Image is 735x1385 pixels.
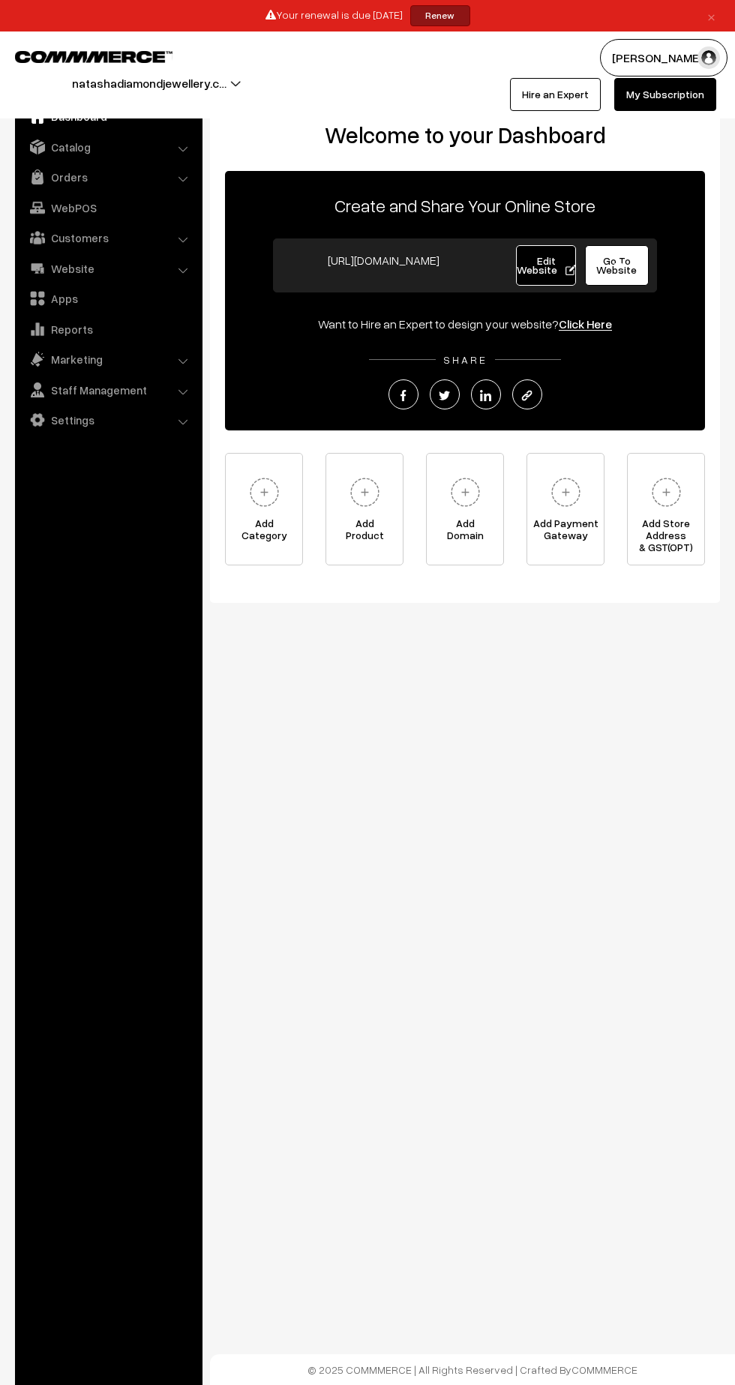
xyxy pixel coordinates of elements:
[15,46,146,64] a: COMMMERCE
[244,472,285,513] img: plus.svg
[701,7,721,25] a: ×
[646,472,687,513] img: plus.svg
[210,1354,735,1385] footer: © 2025 COMMMERCE | All Rights Reserved | Crafted By
[326,517,403,547] span: Add Product
[19,376,197,403] a: Staff Management
[19,285,197,312] a: Apps
[226,517,302,547] span: Add Category
[19,64,279,102] button: natashadiamondjewellery.c…
[571,1363,637,1376] a: COMMMERCE
[517,254,576,276] span: Edit Website
[19,255,197,282] a: Website
[19,194,197,221] a: WebPOS
[15,51,172,62] img: COMMMERCE
[585,245,649,286] a: Go To Website
[19,224,197,251] a: Customers
[344,472,385,513] img: plus.svg
[410,5,470,26] a: Renew
[19,163,197,190] a: Orders
[436,353,495,366] span: SHARE
[516,245,576,286] a: Edit Website
[5,5,730,26] div: Your renewal is due [DATE]
[225,315,705,333] div: Want to Hire an Expert to design your website?
[225,192,705,219] p: Create and Share Your Online Store
[426,453,504,565] a: AddDomain
[559,316,612,331] a: Click Here
[628,517,704,547] span: Add Store Address & GST(OPT)
[697,46,720,69] img: user
[510,78,601,111] a: Hire an Expert
[225,121,705,148] h2: Welcome to your Dashboard
[19,346,197,373] a: Marketing
[545,472,586,513] img: plus.svg
[627,453,705,565] a: Add Store Address& GST(OPT)
[445,472,486,513] img: plus.svg
[526,453,604,565] a: Add PaymentGateway
[596,254,637,276] span: Go To Website
[614,78,716,111] a: My Subscription
[600,39,727,76] button: [PERSON_NAME]
[225,453,303,565] a: AddCategory
[19,133,197,160] a: Catalog
[19,406,197,433] a: Settings
[527,517,604,547] span: Add Payment Gateway
[19,316,197,343] a: Reports
[325,453,403,565] a: AddProduct
[427,517,503,547] span: Add Domain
